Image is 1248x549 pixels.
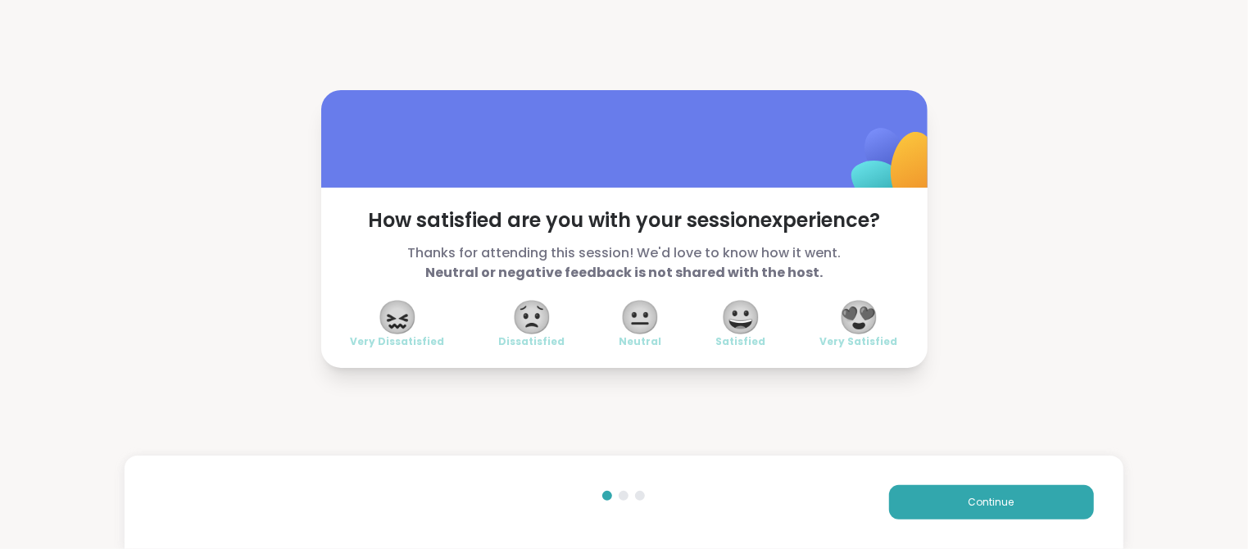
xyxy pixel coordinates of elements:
[969,495,1014,510] span: Continue
[838,302,879,332] span: 😍
[499,335,565,348] span: Dissatisfied
[720,302,761,332] span: 😀
[620,302,661,332] span: 😐
[813,85,976,248] img: ShareWell Logomark
[511,302,552,332] span: 😟
[716,335,766,348] span: Satisfied
[377,302,418,332] span: 😖
[351,207,898,234] span: How satisfied are you with your session experience?
[351,243,898,283] span: Thanks for attending this session! We'd love to know how it went.
[351,335,445,348] span: Very Dissatisfied
[425,263,823,282] b: Neutral or negative feedback is not shared with the host.
[820,335,898,348] span: Very Satisfied
[889,485,1094,520] button: Continue
[619,335,662,348] span: Neutral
